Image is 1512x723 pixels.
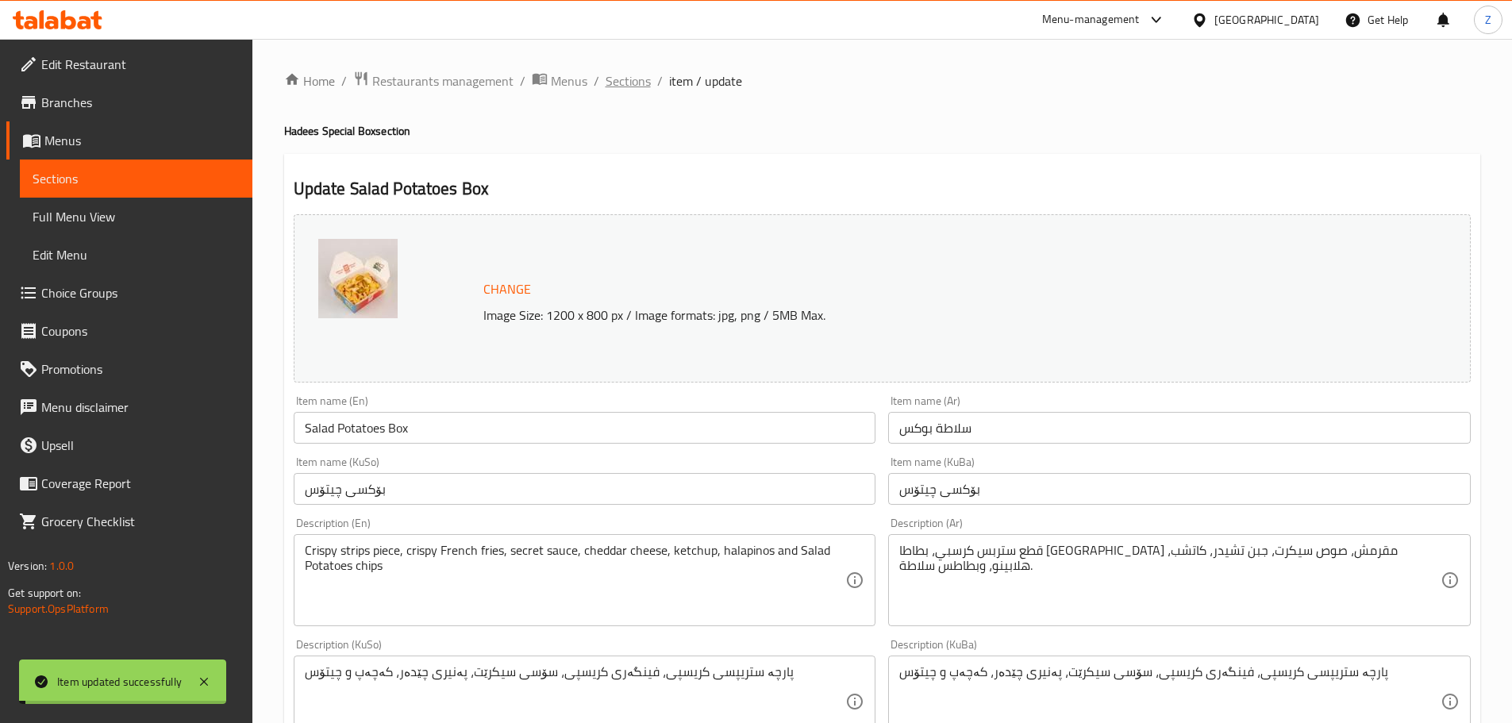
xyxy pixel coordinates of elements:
[899,543,1441,618] textarea: قطع ستربس كرسبي، بطاطا [GEOGRAPHIC_DATA] مقرمش، صوص سيكرت، جبن تشيدر، كاتشب، هلابينو، وبطاطس سلاطة.
[888,412,1471,444] input: Enter name Ar
[483,278,531,301] span: Change
[6,45,252,83] a: Edit Restaurant
[294,473,876,505] input: Enter name KuSo
[41,360,240,379] span: Promotions
[8,556,47,576] span: Version:
[6,464,252,502] a: Coverage Report
[41,436,240,455] span: Upsell
[41,474,240,493] span: Coverage Report
[6,502,252,540] a: Grocery Checklist
[33,245,240,264] span: Edit Menu
[33,169,240,188] span: Sections
[520,71,525,90] li: /
[341,71,347,90] li: /
[606,71,651,90] a: Sections
[318,239,398,318] img: %D8%A8%D8%B7%D8%A7%D8%B7%D8%B3_%D8%B3%D9%84%D8%A7%D8%B7%D8%A9_%D8%A8%D9%88%D9%83%D8%B363895948667...
[657,71,663,90] li: /
[1214,11,1319,29] div: [GEOGRAPHIC_DATA]
[8,583,81,603] span: Get support on:
[372,71,514,90] span: Restaurants management
[33,207,240,226] span: Full Menu View
[477,273,537,306] button: Change
[41,398,240,417] span: Menu disclaimer
[6,121,252,160] a: Menus
[20,236,252,274] a: Edit Menu
[888,473,1471,505] input: Enter name KuBa
[284,71,1480,91] nav: breadcrumb
[6,83,252,121] a: Branches
[20,160,252,198] a: Sections
[532,71,587,91] a: Menus
[1042,10,1140,29] div: Menu-management
[44,131,240,150] span: Menus
[1485,11,1491,29] span: Z
[294,177,1471,201] h2: Update Salad Potatoes Box
[41,93,240,112] span: Branches
[41,55,240,74] span: Edit Restaurant
[6,312,252,350] a: Coupons
[6,426,252,464] a: Upsell
[6,274,252,312] a: Choice Groups
[8,598,109,619] a: Support.OpsPlatform
[41,283,240,302] span: Choice Groups
[294,412,876,444] input: Enter name En
[41,321,240,340] span: Coupons
[20,198,252,236] a: Full Menu View
[6,350,252,388] a: Promotions
[551,71,587,90] span: Menus
[49,556,74,576] span: 1.0.0
[284,71,335,90] a: Home
[57,673,182,690] div: Item updated successfully
[477,306,1323,325] p: Image Size: 1200 x 800 px / Image formats: jpg, png / 5MB Max.
[353,71,514,91] a: Restaurants management
[305,543,846,618] textarea: Crispy strips piece, crispy French fries, secret sauce, cheddar cheese, ketchup, halapinos and Sa...
[41,512,240,531] span: Grocery Checklist
[284,123,1480,139] h4: Hadees Special Box section
[669,71,742,90] span: item / update
[6,388,252,426] a: Menu disclaimer
[594,71,599,90] li: /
